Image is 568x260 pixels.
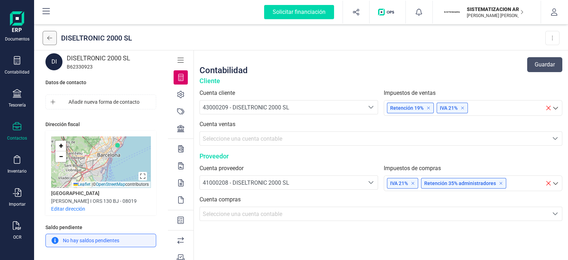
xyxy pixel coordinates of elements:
[9,102,26,108] div: Tesorería
[10,11,24,34] img: Logo Finanedi
[200,76,562,86] div: Cliente
[374,1,401,23] button: Logo de OPS
[51,190,99,197] div: [GEOGRAPHIC_DATA]
[45,121,80,128] div: Dirección fiscal
[115,143,120,148] img: Marker
[424,180,503,187] p: Retención 35% administradores
[92,182,93,187] span: |
[364,176,378,189] div: Seleccione una cuenta
[200,89,378,97] label: Cuenta cliente
[59,152,63,161] span: −
[200,120,562,129] label: Cuenta ventas
[59,141,63,150] span: +
[444,4,460,20] img: SI
[72,182,151,188] div: © contributors
[45,234,156,247] div: No hay saldos pendientes
[51,197,137,205] div: [PERSON_NAME] I ORS 130 BJ - 08019
[200,164,378,173] label: Cuenta proveedor
[203,179,289,186] span: 41000208 - DISELTRONIC 2000 SL
[55,151,66,162] a: Zoom out
[441,1,532,23] button: SISISTEMATIZACION ARQUITECTONICA EN REFORMAS SL[PERSON_NAME] [PERSON_NAME]
[548,207,562,221] div: Seleccione una cuenta
[51,205,85,212] p: Editar dirección
[73,182,91,187] a: Leaflet
[96,182,125,187] a: OpenStreetMap
[46,95,156,109] button: Añadir nueva forma de contacto
[61,33,132,43] div: DISELTRONIC 2000 SL
[384,89,562,97] label: Impuestos de ventas
[200,195,562,204] label: Cuenta compras
[67,63,156,70] div: B62330923
[467,6,524,13] p: SISTEMATIZACION ARQUITECTONICA EN REFORMAS SL
[200,151,562,161] div: Proveedor
[200,65,248,76] div: Contabilidad
[203,135,282,142] span: Seleccione una cuenta contable
[390,180,415,187] p: IVA 21%
[58,98,150,105] span: Añadir nueva forma de contacto
[364,101,378,114] div: Seleccione una cuenta
[440,104,465,112] p: IVA 21%
[7,135,27,141] div: Contactos
[45,79,86,86] div: Datos de contacto
[67,53,156,63] div: DISELTRONIC 2000 SL
[378,9,397,16] img: Logo de OPS
[5,69,29,75] div: Contabilidad
[264,5,334,19] div: Solicitar financiación
[13,234,21,240] div: OCR
[55,141,66,151] a: Zoom in
[5,36,29,42] div: Documentos
[548,132,562,145] div: Seleccione una cuenta
[9,201,26,207] div: Importar
[203,104,289,111] span: 43000209 - DISELTRONIC 2000 SL
[384,164,562,173] label: Impuestos de compras
[390,104,431,112] p: Retención 19%
[467,13,524,18] p: [PERSON_NAME] [PERSON_NAME]
[45,53,62,70] div: DI
[527,57,562,72] button: Guardar
[45,224,156,234] div: Saldo pendiente
[256,1,343,23] button: Solicitar financiación
[203,211,282,217] span: Seleccione una cuenta contable
[7,168,27,174] div: Inventario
